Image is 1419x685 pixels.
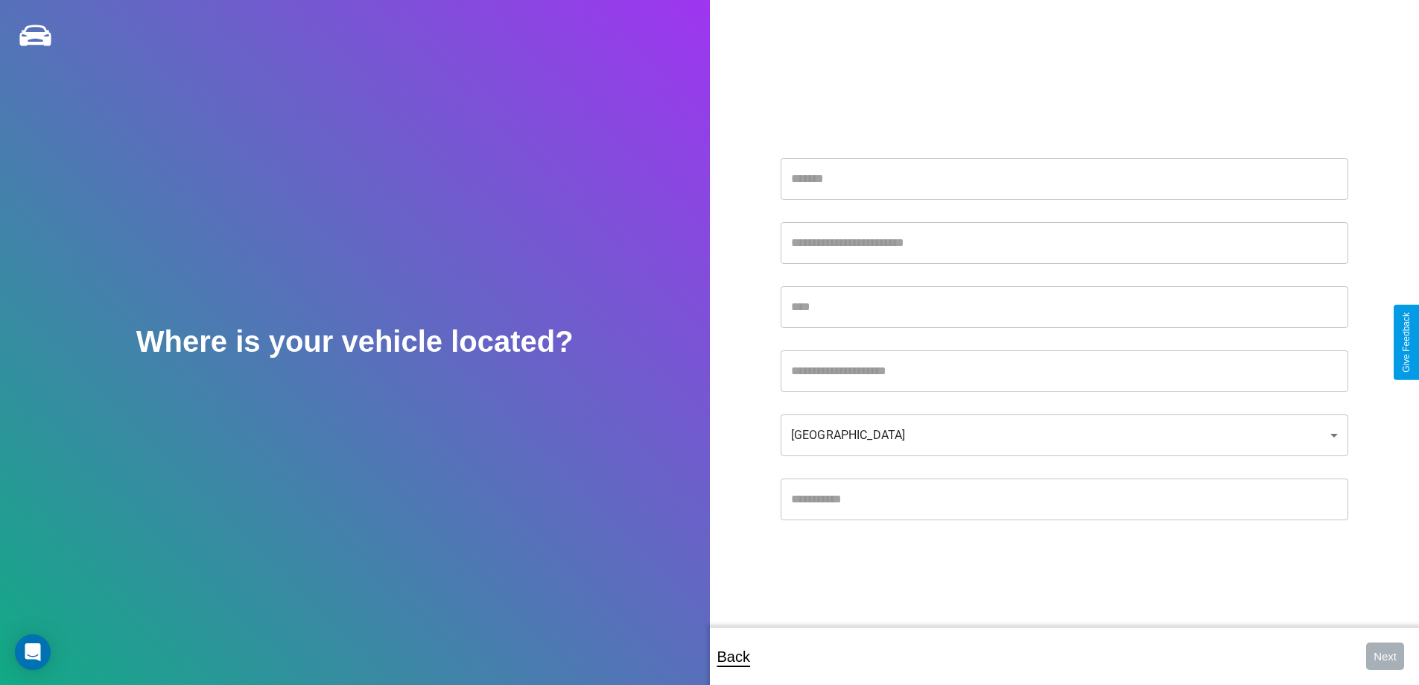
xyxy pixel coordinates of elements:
[781,414,1348,456] div: [GEOGRAPHIC_DATA]
[717,643,750,670] p: Back
[15,634,51,670] div: Open Intercom Messenger
[1366,643,1404,670] button: Next
[1401,312,1412,373] div: Give Feedback
[136,325,574,359] h2: Where is your vehicle located?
